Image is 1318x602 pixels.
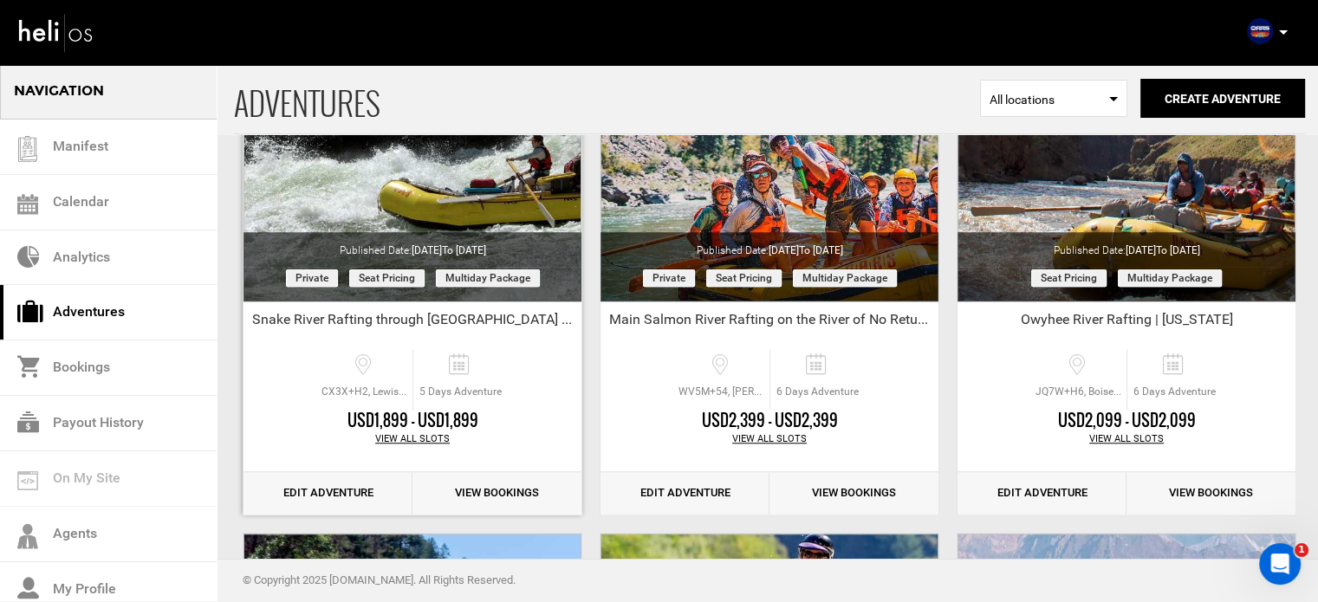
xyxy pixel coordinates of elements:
span: [DATE] [1126,244,1200,256]
span: [DATE] [769,244,843,256]
span: 5 Days Adventure [413,385,508,399]
div: View All Slots [958,432,1295,446]
a: View Bookings [1126,472,1295,515]
div: USD1,899 - USD1,899 [243,410,581,432]
span: Multiday package [436,269,540,287]
span: WV5M+54, [PERSON_NAME], ID 83638, [GEOGRAPHIC_DATA] [674,385,769,399]
span: Seat Pricing [1031,269,1107,287]
div: Published Date: [958,232,1295,258]
span: Seat Pricing [706,269,782,287]
a: Edit Adventure [243,472,412,515]
span: 6 Days Adventure [770,385,865,399]
div: View All Slots [601,432,938,446]
span: Select box activate [980,80,1127,117]
span: to [DATE] [442,244,486,256]
div: USD2,099 - USD2,099 [958,410,1295,432]
img: calendar.svg [17,194,38,215]
span: to [DATE] [1156,244,1200,256]
div: Owyhee River Rafting | [US_STATE] [958,310,1295,336]
span: Multiday package [1118,269,1222,287]
img: heli-logo [17,10,95,55]
img: 8f64e943f0570c08e988670af195455b.png [1247,18,1273,44]
span: 6 Days Adventure [1127,385,1222,399]
a: Edit Adventure [958,472,1126,515]
span: All locations [990,91,1118,108]
span: Private [286,269,338,287]
div: Main Salmon River Rafting on the River of No Return | [US_STATE] [601,310,938,336]
span: Multiday package [793,269,897,287]
span: 1 [1295,543,1308,557]
span: Seat Pricing [349,269,425,287]
iframe: Intercom live chat [1259,543,1301,585]
img: on_my_site.svg [17,471,38,490]
span: [DATE] [412,244,486,256]
img: guest-list.svg [15,136,41,162]
div: Published Date: [601,232,938,258]
button: Create Adventure [1140,79,1305,118]
a: View Bookings [412,472,581,515]
a: Edit Adventure [601,472,769,515]
a: View Bookings [769,472,938,515]
span: CX3X+H2, Lewiston, ID 83501, [GEOGRAPHIC_DATA] [317,385,412,399]
img: agents-icon.svg [17,524,38,549]
div: Published Date: [243,232,581,258]
span: ADVENTURES [234,63,980,133]
div: View All Slots [243,432,581,446]
span: Private [643,269,695,287]
span: to [DATE] [799,244,843,256]
span: JQ7W+H6, Boise, [GEOGRAPHIC_DATA], [GEOGRAPHIC_DATA] [1031,385,1126,399]
div: Snake River Rafting through [GEOGRAPHIC_DATA] | [US_STATE] [243,310,581,336]
div: USD2,399 - USD2,399 [601,410,938,432]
